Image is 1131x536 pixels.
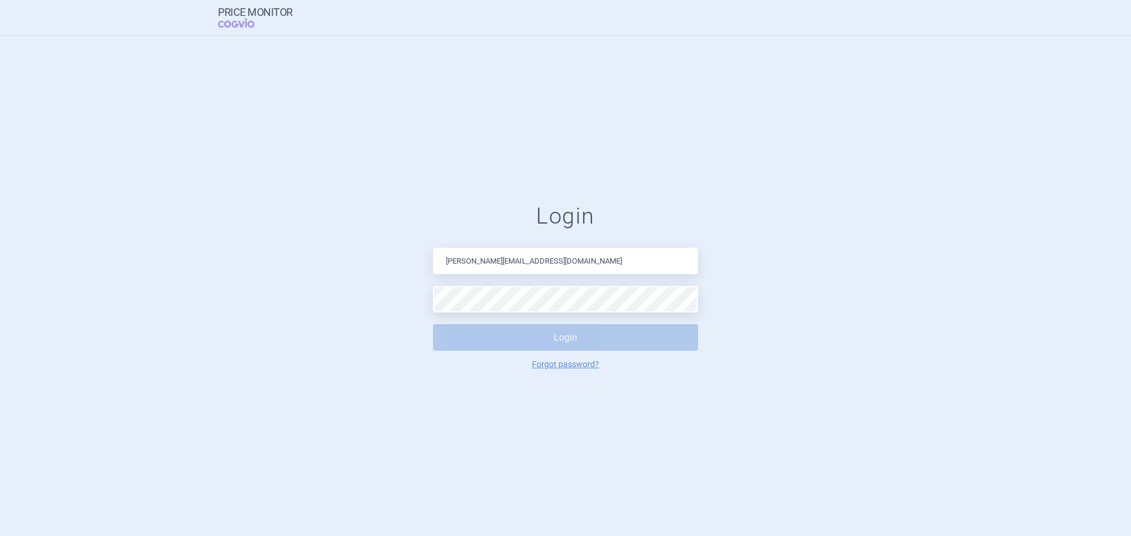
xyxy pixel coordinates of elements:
a: Price MonitorCOGVIO [218,6,293,29]
input: Email [433,248,698,274]
button: Login [433,324,698,351]
h1: Login [433,203,698,230]
span: COGVIO [218,18,271,28]
a: Forgot password? [532,360,599,368]
strong: Price Monitor [218,6,293,18]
